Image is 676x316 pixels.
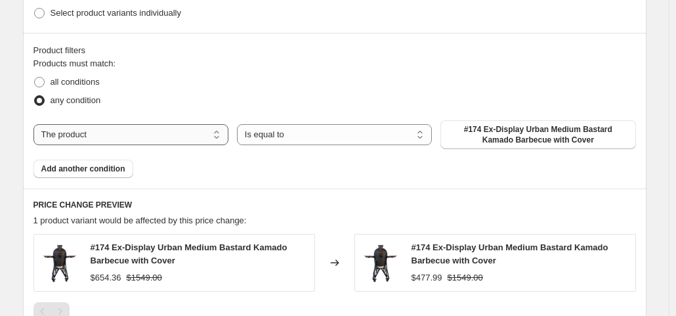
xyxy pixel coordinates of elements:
button: Add another condition [33,160,133,178]
img: urban-medium-bastard-kamado-barbecue-bbq-land-1_80x.jpg [41,243,80,282]
div: Product filters [33,44,636,57]
button: #174 Ex-Display Urban Medium Bastard Kamado Barbecue with Cover [440,120,635,149]
span: #174 Ex-Display Urban Medium Bastard Kamado Barbecue with Cover [448,124,627,145]
h6: PRICE CHANGE PREVIEW [33,200,636,210]
span: Add another condition [41,164,125,174]
div: $477.99 [412,271,442,284]
span: #174 Ex-Display Urban Medium Bastard Kamado Barbecue with Cover [91,242,287,265]
span: 1 product variant would be affected by this price change: [33,215,247,225]
strike: $1549.00 [127,271,162,284]
span: Select product variants individually [51,8,181,18]
div: $654.36 [91,271,121,284]
span: all conditions [51,77,100,87]
span: #174 Ex-Display Urban Medium Bastard Kamado Barbecue with Cover [412,242,608,265]
img: urban-medium-bastard-kamado-barbecue-bbq-land-1_80x.jpg [362,243,401,282]
span: Products must match: [33,58,116,68]
strike: $1549.00 [448,271,483,284]
span: any condition [51,95,101,105]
